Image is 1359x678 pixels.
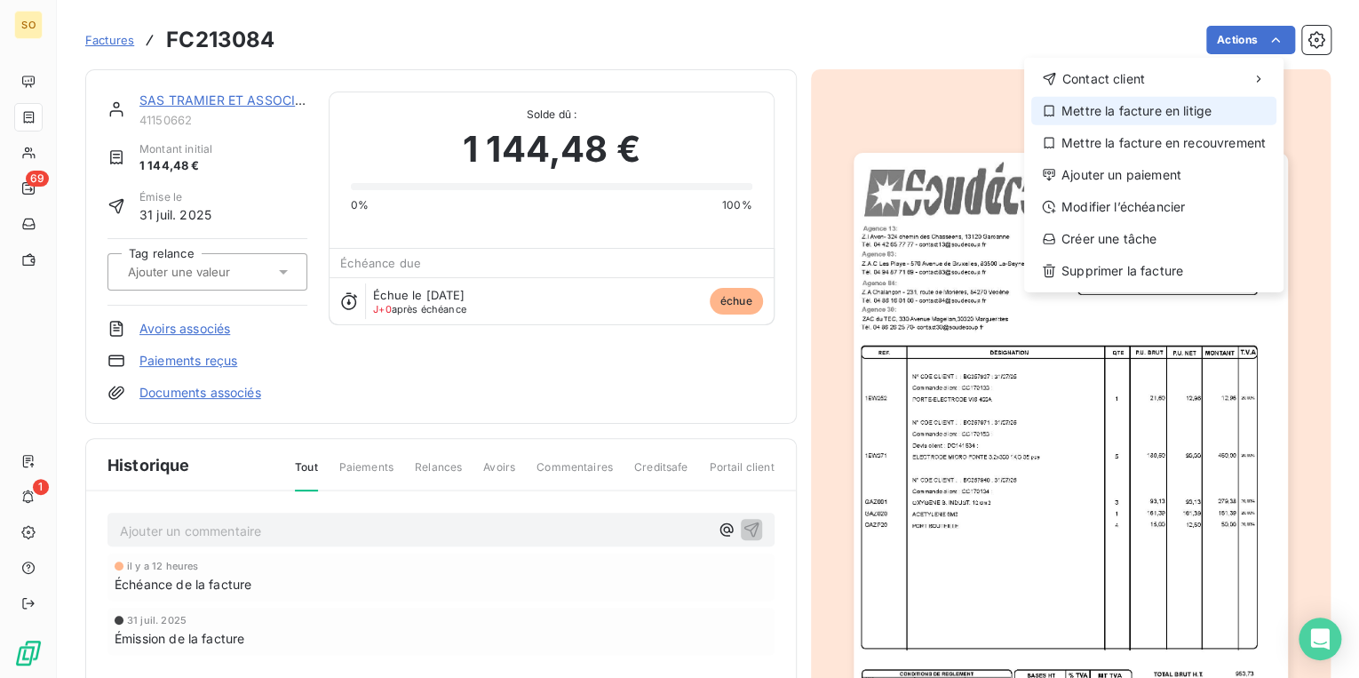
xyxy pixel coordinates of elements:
[1031,129,1276,157] div: Mettre la facture en recouvrement
[1024,58,1283,292] div: Actions
[1031,161,1276,189] div: Ajouter un paiement
[1031,97,1276,125] div: Mettre la facture en litige
[1031,257,1276,285] div: Supprimer la facture
[1062,70,1145,88] span: Contact client
[1031,225,1276,253] div: Créer une tâche
[1031,193,1276,221] div: Modifier l’échéancier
